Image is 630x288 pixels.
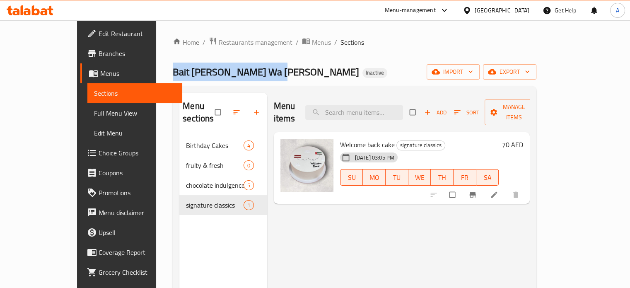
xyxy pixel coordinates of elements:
[422,106,449,119] span: Add item
[80,63,182,83] a: Menus
[362,69,387,76] span: Inactive
[340,37,364,47] span: Sections
[179,175,267,195] div: chocolate indulgence5
[296,37,299,47] li: /
[463,186,483,204] button: Branch-specific-item
[186,160,243,170] span: fruity & fresh
[99,188,176,198] span: Promotions
[340,169,363,186] button: SU
[99,247,176,257] span: Coverage Report
[179,195,267,215] div: signature classics1
[312,37,331,47] span: Menus
[99,168,176,178] span: Coupons
[483,64,536,80] button: export
[408,169,431,186] button: WE
[274,100,295,125] h2: Menu items
[80,223,182,242] a: Upsell
[179,136,267,155] div: Birthday Cakes4
[427,64,480,80] button: import
[244,200,254,210] div: items
[475,6,529,15] div: [GEOGRAPHIC_DATA]
[244,201,253,209] span: 1
[244,140,254,150] div: items
[457,172,473,184] span: FR
[422,106,449,119] button: Add
[80,24,182,44] a: Edit Restaurant
[87,83,182,103] a: Sections
[179,132,267,218] nav: Menu sections
[99,208,176,218] span: Menu disclaimer
[449,106,485,119] span: Sort items
[247,103,267,121] button: Add section
[344,172,360,184] span: SU
[476,169,499,186] button: SA
[490,67,530,77] span: export
[227,103,247,121] span: Sort sections
[99,267,176,277] span: Grocery Checklist
[186,180,243,190] span: chocolate indulgence
[179,155,267,175] div: fruity & fresh0
[485,99,543,125] button: Manage items
[80,143,182,163] a: Choice Groups
[386,169,408,186] button: TU
[87,123,182,143] a: Edit Menu
[173,63,359,81] span: Bait [PERSON_NAME] Wa [PERSON_NAME]
[366,172,382,184] span: MO
[80,44,182,63] a: Branches
[385,5,436,15] div: Menu-management
[80,163,182,183] a: Coupons
[203,37,205,47] li: /
[99,227,176,237] span: Upsell
[87,103,182,123] a: Full Menu View
[80,183,182,203] a: Promotions
[454,108,479,117] span: Sort
[397,140,445,150] span: signature classics
[186,140,243,150] span: Birthday Cakes
[352,154,398,162] span: [DATE] 03:05 PM
[424,108,447,117] span: Add
[444,187,462,203] span: Select to update
[431,169,454,186] button: TH
[244,182,253,189] span: 5
[186,200,243,210] span: signature classics
[173,37,199,47] a: Home
[433,67,473,77] span: import
[454,169,476,186] button: FR
[362,68,387,78] div: Inactive
[99,48,176,58] span: Branches
[334,37,337,47] li: /
[340,138,395,151] span: Welcome back cake
[99,148,176,158] span: Choice Groups
[209,37,292,48] a: Restaurants management
[396,140,445,150] div: signature classics
[244,162,253,169] span: 0
[363,169,386,186] button: MO
[219,37,292,47] span: Restaurants management
[94,88,176,98] span: Sections
[80,203,182,223] a: Menu disclaimer
[100,68,176,78] span: Menus
[244,160,254,170] div: items
[616,6,619,15] span: A
[502,139,523,150] h6: 70 AED
[80,262,182,282] a: Grocery Checklist
[80,242,182,262] a: Coverage Report
[99,29,176,39] span: Edit Restaurant
[183,100,215,125] h2: Menu sections
[94,108,176,118] span: Full Menu View
[452,106,481,119] button: Sort
[507,186,526,204] button: delete
[412,172,428,184] span: WE
[210,104,227,120] span: Select all sections
[434,172,450,184] span: TH
[280,139,333,192] img: Welcome back cake
[491,102,537,123] span: Manage items
[389,172,405,184] span: TU
[94,128,176,138] span: Edit Menu
[302,37,331,48] a: Menus
[490,191,500,199] a: Edit menu item
[173,37,536,48] nav: breadcrumb
[480,172,496,184] span: SA
[305,105,403,120] input: search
